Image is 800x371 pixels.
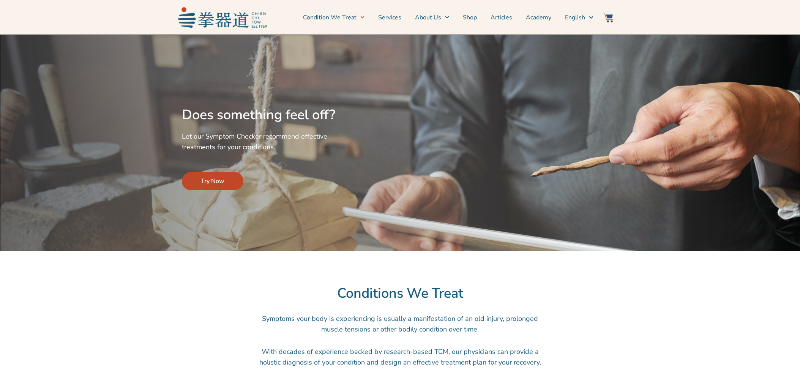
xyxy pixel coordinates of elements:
[182,131,352,152] p: Let our Symptom Checker recommend effective treatments for your conditions.
[415,8,449,27] a: About Us
[526,8,551,27] a: Academy
[182,107,352,123] h2: Does something feel off?
[378,8,401,27] a: Services
[201,177,224,186] span: Try Now
[258,313,543,335] p: Symptoms your body is experiencing is usually a manifestation of an old injury, prolonged muscle ...
[258,346,543,368] p: With decades of experience backed by research-based TCM, our physicians can provide a holistic di...
[303,8,364,27] a: Condition We Treat
[565,8,593,27] a: Switch to English
[131,285,670,302] h2: Conditions We Treat
[271,8,593,27] nav: Menu
[565,13,585,22] span: English
[182,172,243,190] a: Try Now
[604,13,613,22] img: Website Icon-03
[491,8,512,27] a: Articles
[463,8,477,27] a: Shop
